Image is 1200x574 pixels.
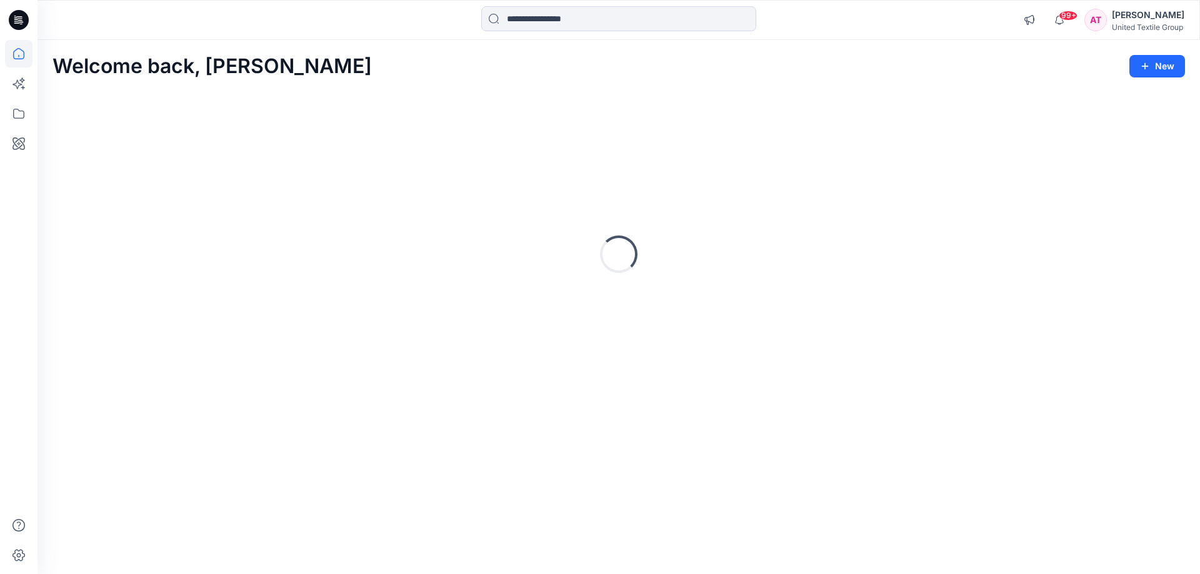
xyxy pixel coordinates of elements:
[1112,22,1184,32] div: United Textile Group
[52,55,372,78] h2: Welcome back, [PERSON_NAME]
[1084,9,1107,31] div: AT
[1112,7,1184,22] div: [PERSON_NAME]
[1059,11,1077,21] span: 99+
[1129,55,1185,77] button: New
